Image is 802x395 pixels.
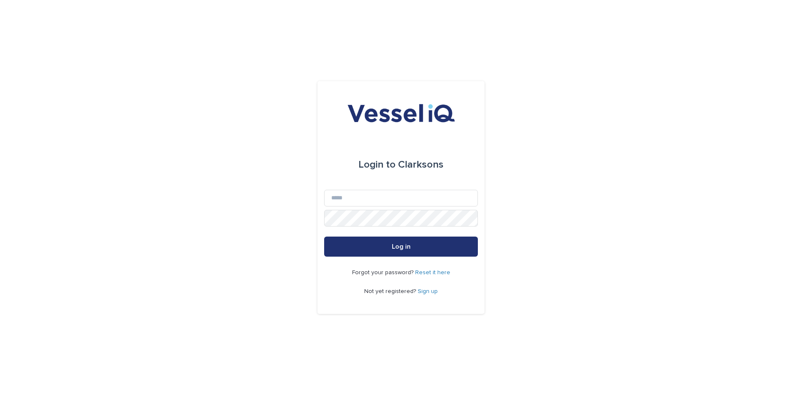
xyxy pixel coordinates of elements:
[358,160,396,170] span: Login to
[392,243,411,250] span: Log in
[415,270,450,275] a: Reset it here
[352,270,415,275] span: Forgot your password?
[324,237,478,257] button: Log in
[347,101,455,126] img: DY2harLS7Ky7oFY6OHCp
[364,288,418,294] span: Not yet registered?
[418,288,438,294] a: Sign up
[358,153,444,176] div: Clarksons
